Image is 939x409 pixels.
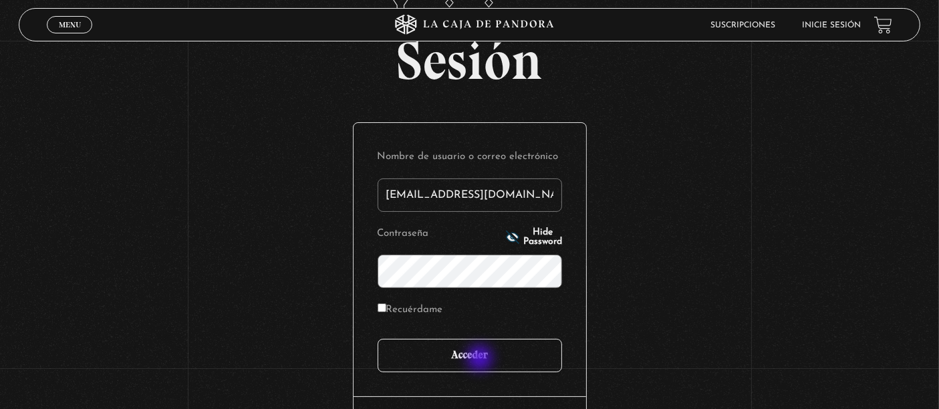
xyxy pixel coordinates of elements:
[378,147,562,168] label: Nombre de usuario o correo electrónico
[710,21,775,29] a: Suscripciones
[378,300,443,321] label: Recuérdame
[378,303,386,312] input: Recuérdame
[523,228,562,247] span: Hide Password
[378,339,562,372] input: Acceder
[802,21,861,29] a: Inicie sesión
[54,32,86,41] span: Cerrar
[506,228,562,247] button: Hide Password
[874,16,892,34] a: View your shopping cart
[59,21,81,29] span: Menu
[378,224,503,245] label: Contraseña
